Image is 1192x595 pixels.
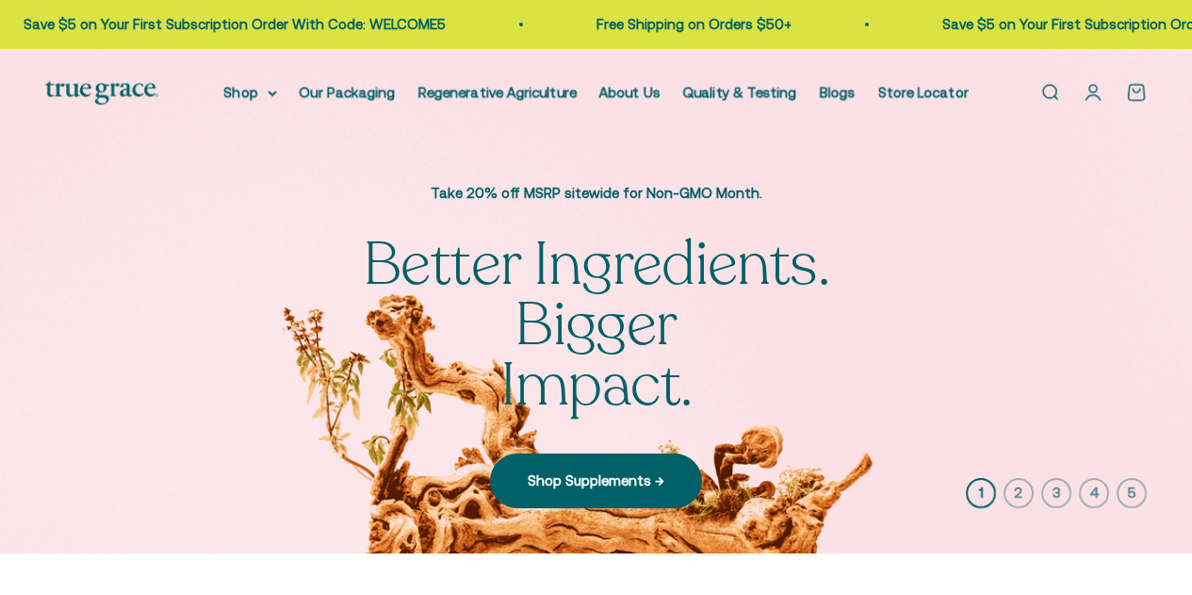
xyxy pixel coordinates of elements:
a: Regenerative Agriculture [418,84,577,100]
a: About Us [599,84,661,100]
a: Blogs [820,84,856,100]
a: Our Packaging [300,84,396,100]
button: 1 [966,478,996,508]
button: 4 [1079,478,1109,508]
button: 5 [1117,478,1147,508]
split-lines: Better Ingredients. Bigger Impact. [286,284,907,426]
p: Save $5 on Your First Subscription Order With Code: WELCOME5 [19,13,441,36]
summary: Shop [224,81,277,104]
a: Quality & Testing [683,84,797,100]
button: 3 [1041,478,1071,508]
a: Shop Supplements → [490,454,702,508]
a: Store Locator [878,84,969,100]
button: 2 [1004,478,1034,508]
p: Take 20% off MSRP sitewide for Non-GMO Month. [286,182,907,205]
a: Free Shipping on Orders $50+ [592,16,787,32]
